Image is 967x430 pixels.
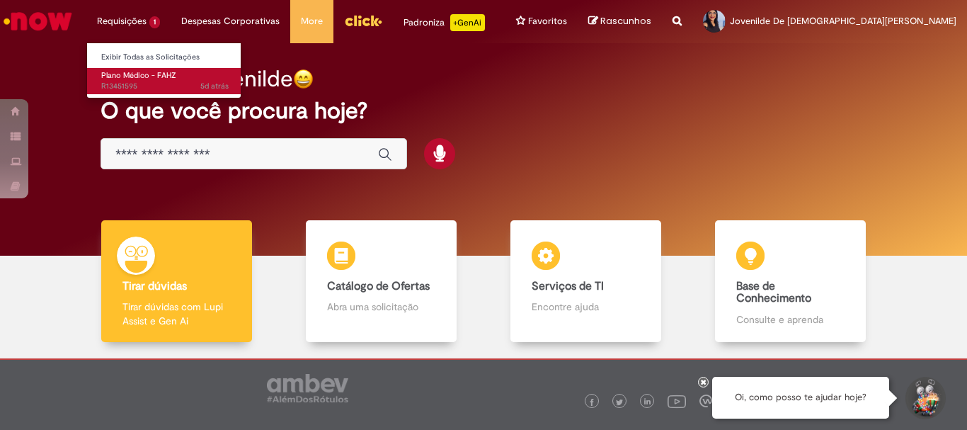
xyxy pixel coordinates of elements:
[101,98,866,123] h2: O que você procura hoje?
[688,220,893,343] a: Base de Conhecimento Consulte e aprenda
[644,398,651,407] img: logo_footer_linkedin.png
[903,377,946,419] button: Iniciar Conversa de Suporte
[74,220,279,343] a: Tirar dúvidas Tirar dúvidas com Lupi Assist e Gen Ai
[532,300,639,314] p: Encontre ajuda
[588,399,595,406] img: logo_footer_facebook.png
[483,220,688,343] a: Serviços de TI Encontre ajuda
[122,279,187,293] b: Tirar dúvidas
[327,279,430,293] b: Catálogo de Ofertas
[97,14,147,28] span: Requisições
[532,279,604,293] b: Serviços de TI
[301,14,323,28] span: More
[200,81,229,91] span: 5d atrás
[87,68,243,94] a: Aberto R13451595 : Plano Médico - FAHZ
[293,69,314,89] img: happy-face.png
[588,15,651,28] a: Rascunhos
[344,10,382,31] img: click_logo_yellow_360x200.png
[616,399,623,406] img: logo_footer_twitter.png
[86,43,241,98] ul: Requisições
[149,16,160,28] span: 1
[712,377,889,419] div: Oi, como posso te ajudar hoje?
[279,220,483,343] a: Catálogo de Ofertas Abra uma solicitação
[730,15,956,27] span: Jovenilde De [DEMOGRAPHIC_DATA][PERSON_NAME]
[528,14,567,28] span: Favoritos
[101,81,229,92] span: R13451595
[267,374,348,402] img: logo_footer_ambev_rotulo_gray.png
[1,7,74,35] img: ServiceNow
[122,300,230,328] p: Tirar dúvidas com Lupi Assist e Gen Ai
[668,392,686,410] img: logo_footer_youtube.png
[699,395,712,407] img: logo_footer_workplace.png
[181,14,280,28] span: Despesas Corporativas
[327,300,435,314] p: Abra uma solicitação
[101,70,176,81] span: Plano Médico - FAHZ
[404,14,485,31] div: Padroniza
[600,14,651,28] span: Rascunhos
[200,81,229,91] time: 27/08/2025 10:44:12
[87,50,243,65] a: Exibir Todas as Solicitações
[736,279,811,306] b: Base de Conhecimento
[450,14,485,31] p: +GenAi
[736,312,844,327] p: Consulte e aprenda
